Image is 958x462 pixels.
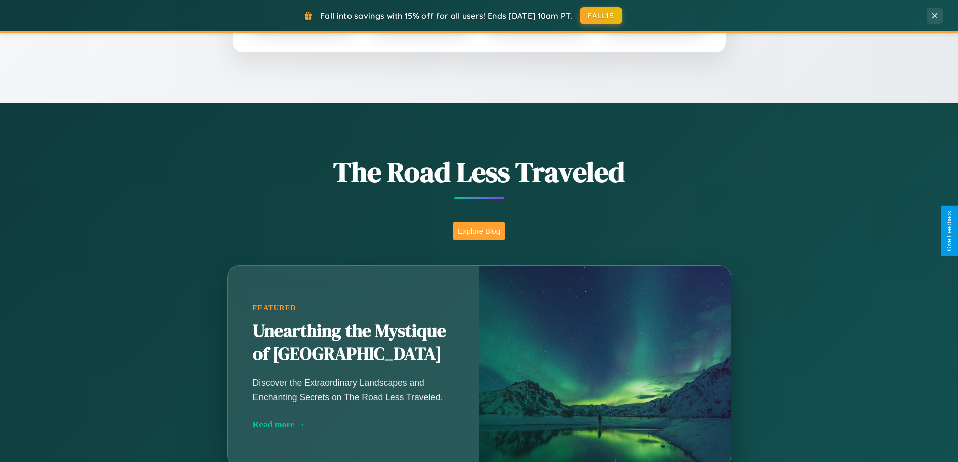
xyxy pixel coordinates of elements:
h2: Unearthing the Mystique of [GEOGRAPHIC_DATA] [253,320,454,366]
div: Featured [253,304,454,312]
h1: The Road Less Traveled [178,153,781,192]
div: Give Feedback [946,211,953,251]
div: Read more → [253,419,454,430]
p: Discover the Extraordinary Landscapes and Enchanting Secrets on The Road Less Traveled. [253,376,454,404]
span: Fall into savings with 15% off for all users! Ends [DATE] 10am PT. [320,11,572,21]
button: Explore Blog [453,222,505,240]
button: FALL15 [580,7,622,24]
